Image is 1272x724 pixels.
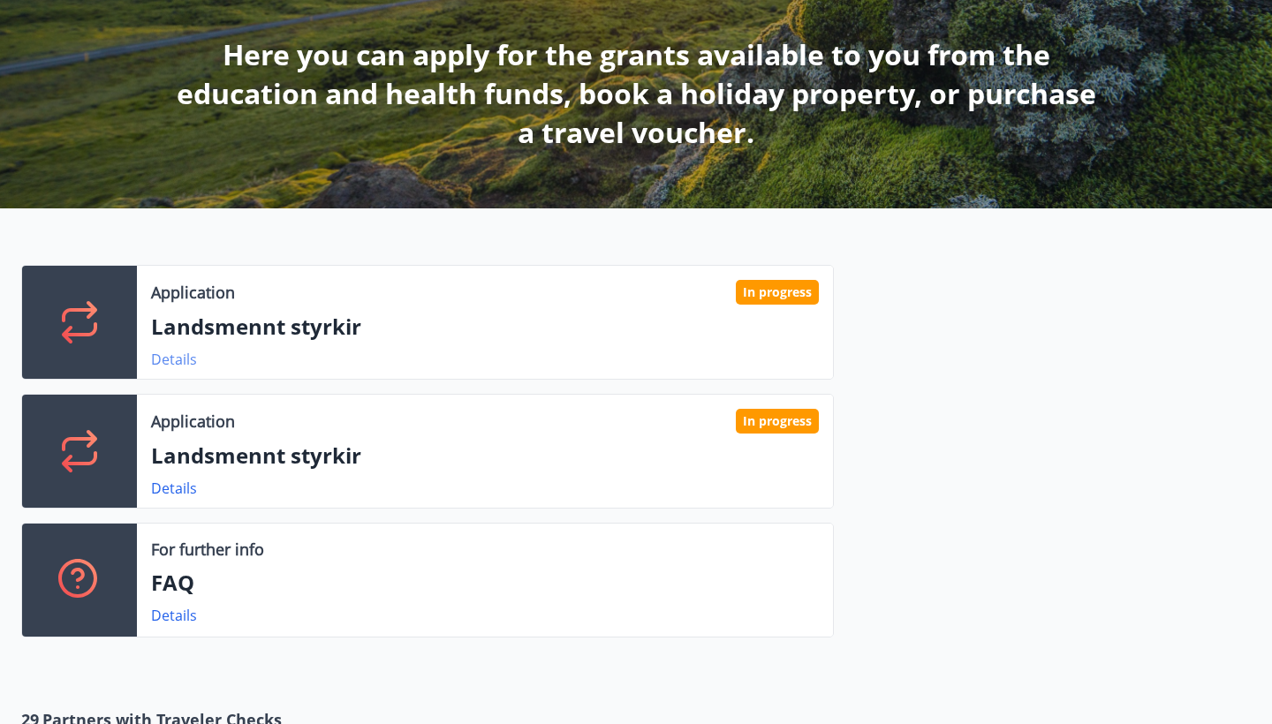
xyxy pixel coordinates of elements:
p: For further info [151,538,264,561]
a: Details [151,606,197,625]
a: Details [151,350,197,369]
div: In progress [736,409,819,434]
div: In progress [736,280,819,305]
p: Application [151,281,235,304]
p: Here you can apply for the grants available to you from the education and health funds, book a ho... [170,35,1102,152]
p: Landsmennt styrkir [151,312,819,342]
p: FAQ [151,568,819,598]
p: Application [151,410,235,433]
a: Details [151,479,197,498]
p: Landsmennt styrkir [151,441,819,471]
